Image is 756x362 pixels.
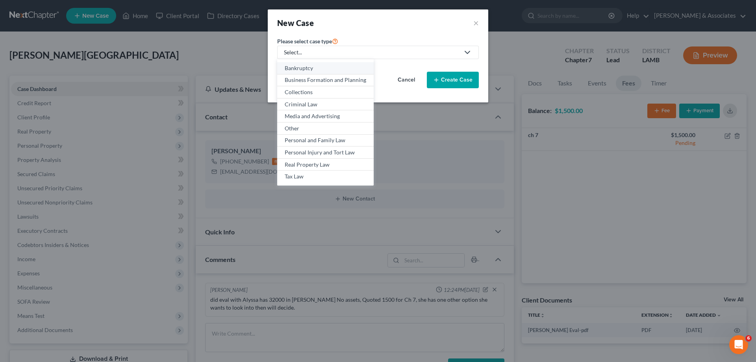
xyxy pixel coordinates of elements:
div: Media and Advertising [285,112,366,120]
strong: New Case [277,18,314,28]
button: × [473,17,479,28]
a: Other [277,123,374,135]
a: Personal and Family Law [277,135,374,147]
span: 6 [745,335,752,342]
div: Business Formation and Planning [285,76,366,84]
div: Personal Injury and Tort Law [285,149,366,156]
button: Create Case [427,72,479,88]
a: Business Formation and Planning [277,74,374,87]
div: Criminal Law [285,100,366,108]
div: Other [285,124,366,132]
div: Collections [285,88,366,96]
a: Bankruptcy [277,62,374,74]
div: Select... [284,48,460,56]
span: Please select case type [277,38,332,45]
a: Personal Injury and Tort Law [277,147,374,159]
a: Criminal Law [277,98,374,111]
a: Real Property Law [277,159,374,171]
a: Tax Law [277,171,374,182]
button: Cancel [389,72,424,88]
iframe: Intercom live chat [729,335,748,354]
div: Tax Law [285,173,366,180]
div: Personal and Family Law [285,136,366,144]
a: Media and Advertising [277,110,374,123]
div: Real Property Law [285,161,366,169]
div: Bankruptcy [285,64,366,72]
a: Collections [277,86,374,98]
